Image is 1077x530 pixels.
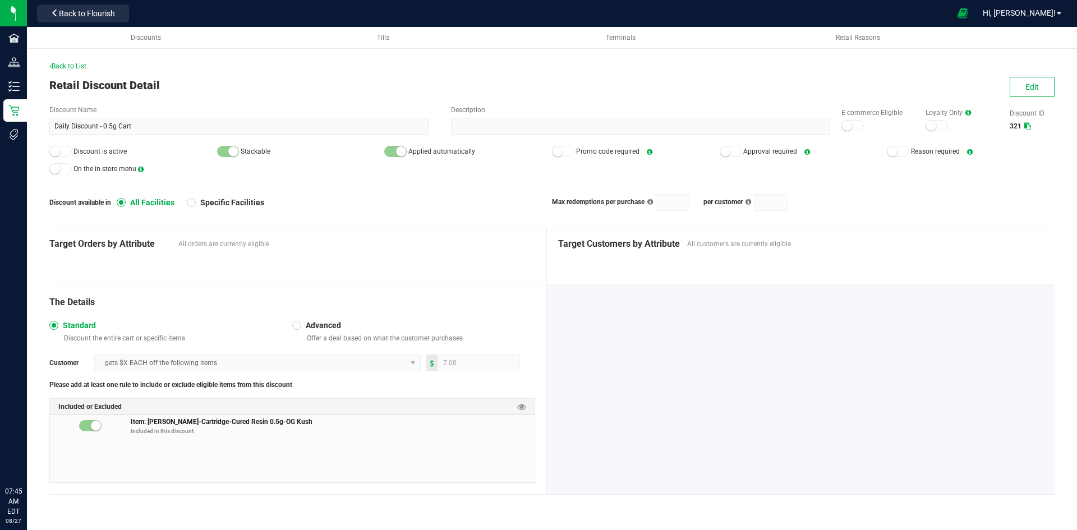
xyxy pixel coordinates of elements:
span: Customer [49,358,94,368]
inline-svg: Inventory [8,81,20,92]
label: Description [451,105,830,115]
span: Reason required [911,148,960,155]
span: Back to List [49,62,86,70]
span: Target Orders by Attribute [49,237,173,251]
p: Included in this discount [131,427,535,435]
label: Loyalty Only [926,108,998,118]
span: Tills [377,34,389,42]
span: Discounts [131,34,161,42]
span: Retail Reasons [836,34,880,42]
span: Specific Facilities [196,197,264,208]
label: E-commerce Eligible [841,108,914,118]
span: Promo code required [576,148,639,155]
span: Please add at least one rule to include or exclude eligible items from this discount [49,380,292,390]
span: Discount available in [49,197,117,208]
span: Retail Discount Detail [49,79,160,92]
p: 08/27 [5,517,22,525]
span: All Facilities [126,197,174,208]
button: Edit [1010,77,1055,97]
span: All orders are currently eligible [178,239,535,249]
p: 07:45 AM EDT [5,486,22,517]
span: 321 [1010,122,1021,130]
span: Open Ecommerce Menu [950,2,975,24]
span: per customer [703,198,743,206]
p: Offer a deal based on what the customer purchases [302,334,535,343]
span: Approval required [743,148,797,155]
label: Discount ID [1010,108,1055,118]
span: Preview [517,402,526,412]
inline-svg: Facilities [8,33,20,44]
span: Max redemptions per purchase [552,198,645,206]
span: Terminals [606,34,636,42]
span: Edit [1025,82,1039,91]
span: Discount is active [73,148,127,155]
inline-svg: Tags [8,129,20,140]
label: Discount Name [49,105,429,115]
inline-svg: Distribution [8,57,20,68]
div: Included or Excluded [50,399,535,415]
span: Advanced [301,320,341,330]
span: Applied automatically [408,148,475,155]
div: The Details [49,296,535,309]
span: Standard [58,320,96,330]
iframe: Resource center unread badge [33,439,47,452]
span: Back to Flourish [59,9,115,18]
span: Stackable [241,148,270,155]
span: Item: [PERSON_NAME]-Cartridge-Cured Resin 0.5g-OG Kush [131,416,312,426]
span: Target Customers by Attribute [558,237,682,251]
span: All customers are currently eligible [687,239,1044,249]
span: Hi, [PERSON_NAME]! [983,8,1056,17]
p: Discount the entire cart or specific items [59,334,292,343]
span: On the in-store menu [73,165,136,173]
iframe: Resource center [11,440,45,474]
inline-svg: Retail [8,105,20,116]
button: Back to Flourish [37,4,129,22]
